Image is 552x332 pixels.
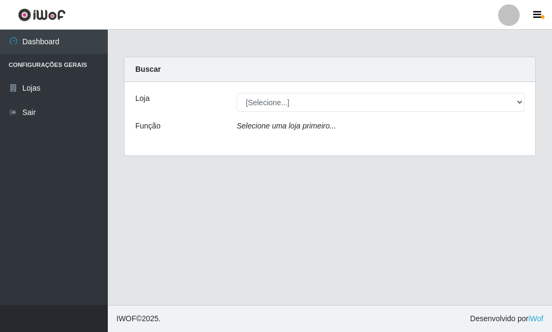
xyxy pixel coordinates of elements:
span: © 2025 . [116,313,161,324]
span: IWOF [116,314,136,323]
span: Desenvolvido por [470,313,543,324]
img: CoreUI Logo [18,8,66,22]
i: Selecione uma loja primeiro... [237,121,336,130]
a: iWof [528,314,543,323]
label: Função [135,120,161,132]
label: Loja [135,93,149,104]
strong: Buscar [135,65,161,73]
